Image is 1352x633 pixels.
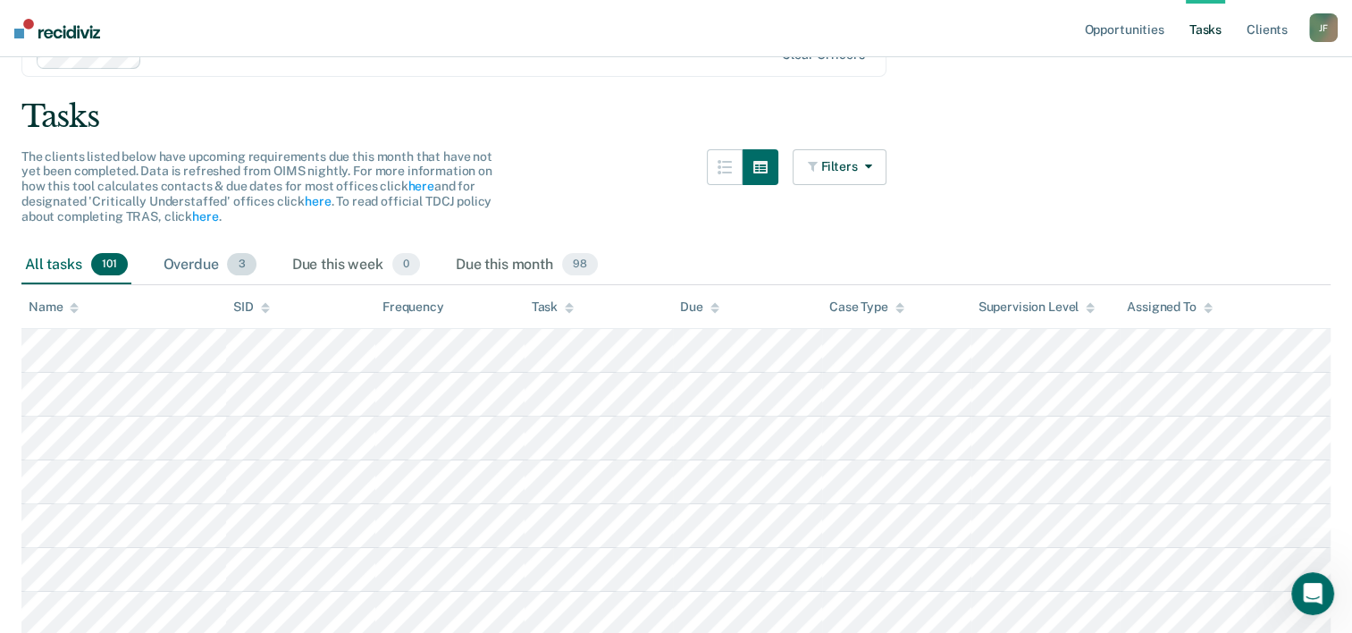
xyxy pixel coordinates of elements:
[452,246,601,285] div: Due this month98
[829,300,904,315] div: Case Type
[14,19,100,38] img: Recidiviz
[192,209,218,224] a: here
[562,253,598,276] span: 98
[978,300,1096,315] div: Supervision Level
[382,300,444,315] div: Frequency
[233,300,270,315] div: SID
[1309,13,1338,42] button: JF
[160,246,260,285] div: Overdue3
[532,300,574,315] div: Task
[1291,572,1334,615] iframe: Intercom live chat
[21,149,492,224] span: The clients listed below have upcoming requirements due this month that have not yet been complet...
[91,253,128,276] span: 101
[21,98,1331,135] div: Tasks
[227,253,256,276] span: 3
[289,246,424,285] div: Due this week0
[1309,13,1338,42] div: J F
[1127,300,1212,315] div: Assigned To
[392,253,420,276] span: 0
[793,149,887,185] button: Filters
[29,300,79,315] div: Name
[21,246,131,285] div: All tasks101
[407,179,433,193] a: here
[680,300,719,315] div: Due
[305,194,331,208] a: here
